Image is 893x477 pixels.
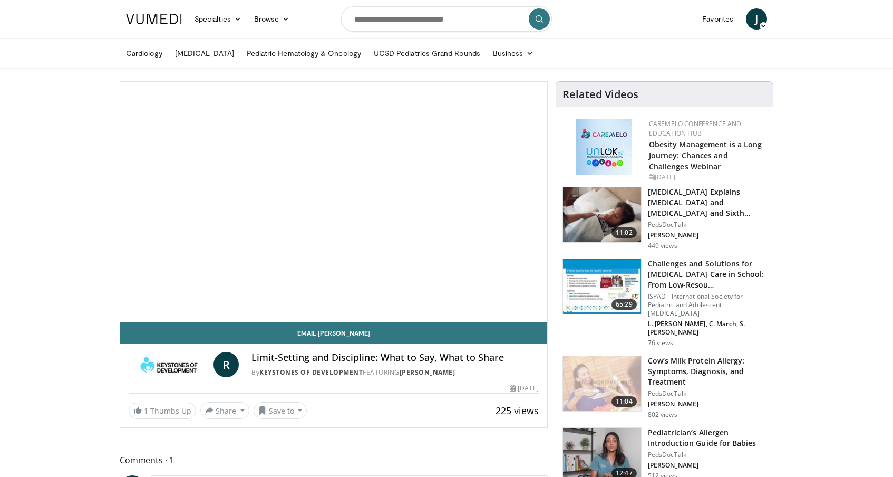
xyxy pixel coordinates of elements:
a: UCSD Pediatrics Grand Rounds [367,43,487,64]
a: 11:04 Cow’s Milk Protein Allergy: Symptoms, Diagnosis, and Treatment PedsDocTalk [PERSON_NAME] 80... [562,356,766,419]
a: Business [487,43,540,64]
div: [DATE] [649,173,764,182]
span: 11:04 [611,396,637,407]
a: Cardiology [120,43,169,64]
button: Share [200,402,249,419]
p: PedsDocTalk [648,451,766,459]
a: Pediatric Hematology & Oncology [240,43,367,64]
a: Obesity Management is a Long Journey: Chances and Challenges Webinar [649,139,762,171]
img: VuMedi Logo [126,14,182,24]
button: Save to [254,402,307,419]
div: [DATE] [510,384,538,393]
a: 11:02 [MEDICAL_DATA] Explains [MEDICAL_DATA] and [MEDICAL_DATA] and Sixth Disea… PedsDocTalk [PER... [562,187,766,250]
p: PedsDocTalk [648,389,766,398]
a: [MEDICAL_DATA] [169,43,240,64]
span: 65:29 [611,299,637,310]
a: Favorites [696,8,740,30]
h4: Related Videos [562,88,638,101]
video-js: Video Player [120,82,547,322]
p: L. [PERSON_NAME], C. March, S. [PERSON_NAME] [648,320,766,337]
p: 76 views [648,339,674,347]
a: CaReMeLO Conference and Education Hub [649,119,742,138]
input: Search topics, interventions [341,6,552,32]
a: R [213,352,239,377]
p: PedsDocTalk [648,221,766,229]
span: 1 [144,406,148,416]
div: By FEATURING [251,368,538,377]
p: 802 views [648,411,677,419]
a: Browse [248,8,296,30]
h3: Cow’s Milk Protein Allergy: Symptoms, Diagnosis, and Treatment [648,356,766,387]
span: Comments 1 [120,453,548,467]
h4: Limit-Setting and Discipline: What to Say, What to Share [251,352,538,364]
img: a277380e-40b7-4f15-ab00-788b20d9d5d9.150x105_q85_crop-smart_upscale.jpg [563,356,641,411]
img: Keystones of Development [129,352,209,377]
img: c81071ba-2314-4e8a-91a0-1daf8871519f.150x105_q85_crop-smart_upscale.jpg [563,259,641,314]
p: ISPAD - International Society for Pediatric and Adolescent [MEDICAL_DATA] [648,292,766,318]
a: Keystones of Development [259,368,363,377]
p: [PERSON_NAME] [648,400,766,408]
a: Email [PERSON_NAME] [120,322,547,344]
a: 65:29 Challenges and Solutions for [MEDICAL_DATA] Care in School: From Low-Resou… ISPAD - Interna... [562,259,766,347]
p: 449 views [648,242,677,250]
img: 45df64a9-a6de-482c-8a90-ada250f7980c.png.150x105_q85_autocrop_double_scale_upscale_version-0.2.jpg [576,119,632,175]
a: [PERSON_NAME] [400,368,455,377]
a: Specialties [188,8,248,30]
p: [PERSON_NAME] [648,231,766,240]
h3: Challenges and Solutions for [MEDICAL_DATA] Care in School: From Low-Resou… [648,259,766,290]
a: J [746,8,767,30]
a: 1 Thumbs Up [129,403,196,419]
span: 225 views [496,404,539,417]
img: 1e44b3bf-d96b-47ae-a9a2-3e73321d64e0.150x105_q85_crop-smart_upscale.jpg [563,187,641,242]
h3: [MEDICAL_DATA] Explains [MEDICAL_DATA] and [MEDICAL_DATA] and Sixth Disea… [648,187,766,218]
p: [PERSON_NAME] [648,461,766,470]
h3: Pediatrician’s Allergen Introduction Guide for Babies [648,427,766,449]
span: 11:02 [611,227,637,238]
